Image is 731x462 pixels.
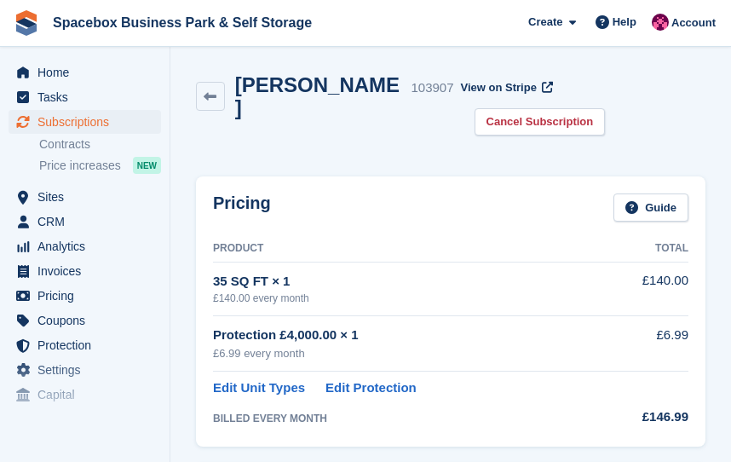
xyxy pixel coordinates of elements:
span: Storefront [15,421,170,438]
a: menu [9,333,161,357]
div: 103907 [411,78,453,98]
a: Guide [613,193,688,222]
a: Spacebox Business Park & Self Storage [46,9,319,37]
td: £6.99 [601,316,688,372]
h2: [PERSON_NAME] [235,73,405,119]
a: menu [9,259,161,283]
div: BILLED EVERY MONTH [213,411,601,426]
div: NEW [133,157,161,174]
img: Avishka Chauhan [652,14,669,31]
span: Tasks [37,85,140,109]
a: menu [9,309,161,332]
img: stora-icon-8386f47178a22dfd0bd8f6a31ec36ba5ce8667c1dd55bd0f319d3a0aa187defe.svg [14,10,39,36]
th: Product [213,235,601,263]
span: Subscriptions [37,110,140,134]
a: menu [9,234,161,258]
a: View on Stripe [454,73,557,101]
span: Analytics [37,234,140,258]
a: menu [9,383,161,407]
span: Invoices [37,259,140,283]
a: menu [9,358,161,382]
span: Sites [37,185,140,209]
div: £6.99 every month [213,345,601,362]
a: Price increases NEW [39,156,161,175]
span: Account [671,14,716,32]
div: 35 SQ FT × 1 [213,272,601,292]
span: Capital [37,383,140,407]
a: menu [9,61,161,84]
a: Edit Unit Types [213,378,305,398]
span: Pricing [37,284,140,308]
a: Cancel Subscription [475,108,606,136]
a: menu [9,284,161,308]
span: Protection [37,333,140,357]
a: Contracts [39,136,161,153]
th: Total [601,235,688,263]
a: menu [9,110,161,134]
div: Protection £4,000.00 × 1 [213,326,601,345]
span: Settings [37,358,140,382]
span: Home [37,61,140,84]
span: CRM [37,210,140,234]
a: menu [9,85,161,109]
td: £140.00 [601,262,688,315]
h2: Pricing [213,193,271,222]
div: £146.99 [601,407,688,427]
div: £140.00 every month [213,291,601,306]
a: Edit Protection [325,378,417,398]
a: menu [9,210,161,234]
span: Price increases [39,158,121,174]
span: Help [613,14,636,31]
span: Create [528,14,562,31]
a: menu [9,185,161,209]
span: Coupons [37,309,140,332]
span: View on Stripe [461,79,537,96]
